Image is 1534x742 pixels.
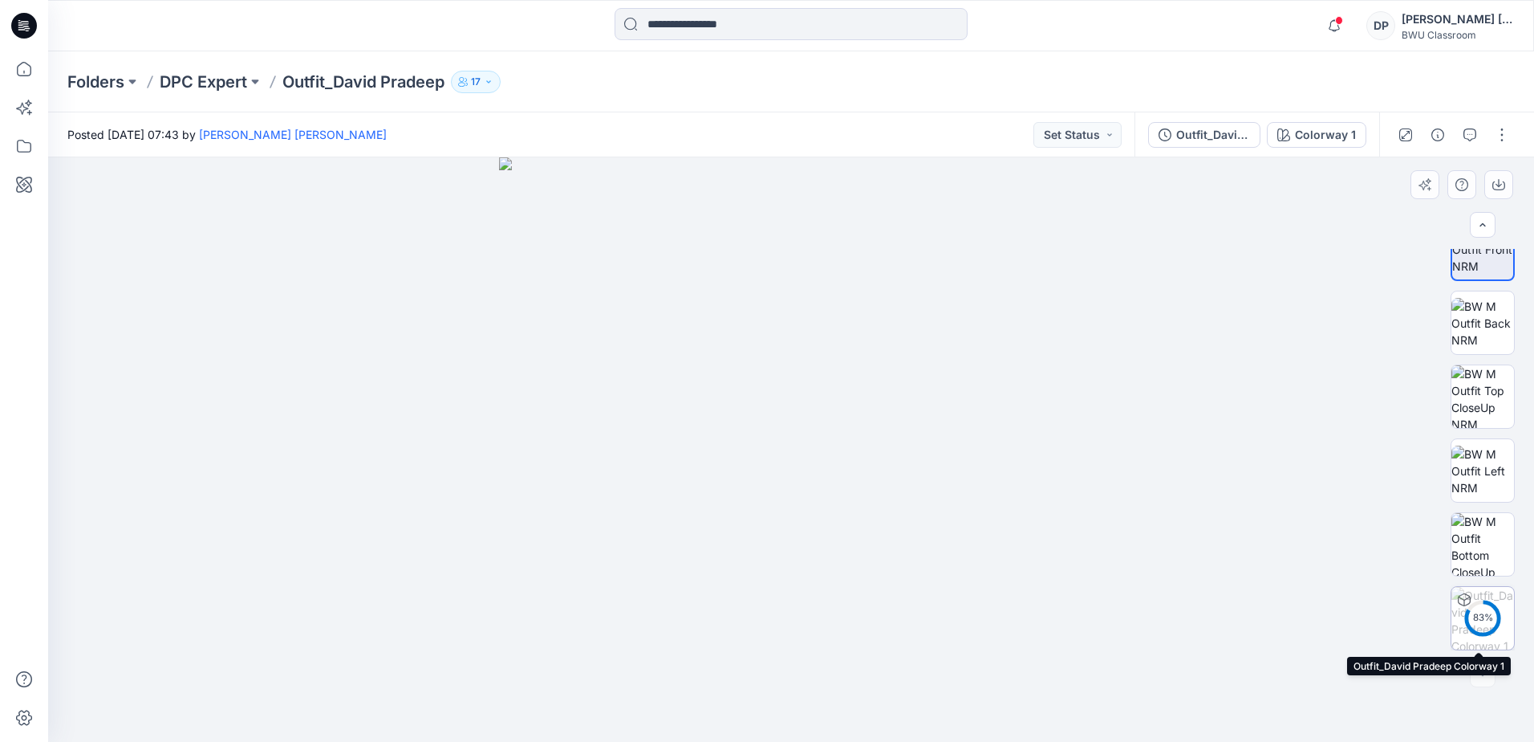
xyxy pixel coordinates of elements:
a: Folders [67,71,124,93]
img: BW M Outfit Left NRM [1451,446,1514,496]
img: BW M Outfit Front NRM [1452,224,1513,275]
img: BW M Outfit Back NRM [1451,298,1514,349]
div: 83 % [1463,611,1502,625]
img: BW M Outfit Bottom CloseUp NRM [1451,513,1514,576]
div: BWU Classroom [1402,29,1514,41]
img: Outfit_David Pradeep Colorway 1 [1451,587,1514,650]
a: [PERSON_NAME] [PERSON_NAME] [199,128,387,141]
p: Outfit_David Pradeep [282,71,444,93]
img: BW M Outfit Top CloseUp NRM [1451,365,1514,428]
img: eyJhbGciOiJIUzI1NiIsImtpZCI6IjAiLCJzbHQiOiJzZXMiLCJ0eXAiOiJKV1QifQ.eyJkYXRhIjp7InR5cGUiOiJzdG9yYW... [499,157,1083,742]
div: Colorway 1 [1295,126,1356,144]
button: Outfit_David Pradeep [1148,122,1260,148]
span: Posted [DATE] 07:43 by [67,126,387,143]
p: 17 [471,73,481,91]
button: Colorway 1 [1267,122,1366,148]
div: DP [1366,11,1395,40]
button: Details [1425,122,1451,148]
a: DPC Expert [160,71,247,93]
button: 17 [451,71,501,93]
div: [PERSON_NAME] [PERSON_NAME] [1402,10,1514,29]
div: Outfit_David Pradeep [1176,126,1250,144]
